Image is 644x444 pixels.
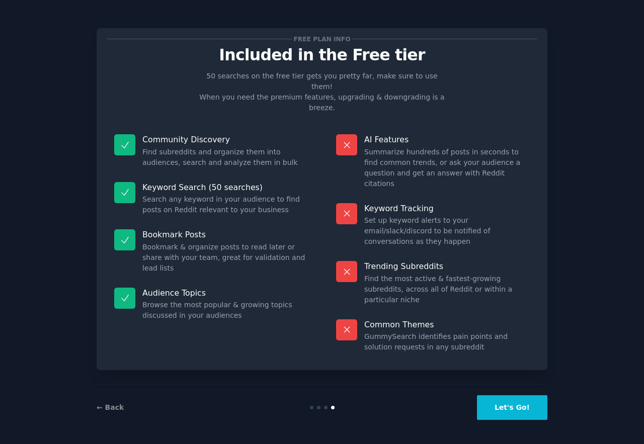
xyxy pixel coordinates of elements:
p: Community Discovery [142,134,308,145]
dd: Find the most active & fastest-growing subreddits, across all of Reddit or within a particular niche [364,274,530,305]
dd: GummySearch identifies pain points and solution requests in any subreddit [364,331,530,352]
dd: Set up keyword alerts to your email/slack/discord to be notified of conversations as they happen [364,215,530,247]
dd: Search any keyword in your audience to find posts on Reddit relevant to your business [142,194,308,215]
p: Common Themes [364,319,530,330]
dd: Find subreddits and organize them into audiences, search and analyze them in bulk [142,147,308,168]
span: Free plan info [292,34,352,44]
p: 50 searches on the free tier gets you pretty far, make sure to use them! When you need the premiu... [195,71,449,113]
button: Let's Go! [477,395,547,420]
p: Audience Topics [142,288,308,298]
p: Bookmark Posts [142,229,308,240]
a: ← Back [97,403,124,411]
dd: Browse the most popular & growing topics discussed in your audiences [142,300,308,321]
p: AI Features [364,134,530,145]
dd: Bookmark & organize posts to read later or share with your team, great for validation and lead lists [142,242,308,274]
p: Included in the Free tier [107,46,537,64]
p: Keyword Tracking [364,203,530,214]
p: Trending Subreddits [364,261,530,272]
p: Keyword Search (50 searches) [142,182,308,193]
dd: Summarize hundreds of posts in seconds to find common trends, or ask your audience a question and... [364,147,530,189]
